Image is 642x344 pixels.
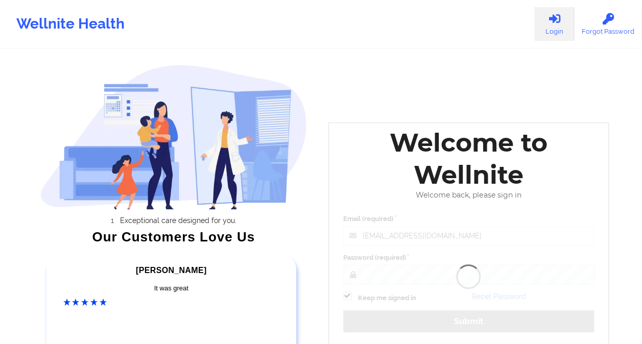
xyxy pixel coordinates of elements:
[574,7,642,41] a: Forgot Password
[40,232,307,242] div: Our Customers Love Us
[336,191,602,200] div: Welcome back, please sign in
[63,283,280,293] div: It was great
[136,266,206,275] span: [PERSON_NAME]
[40,64,307,209] img: wellnite-auth-hero_200.c722682e.png
[534,7,574,41] a: Login
[50,216,307,225] li: Exceptional care designed for you.
[336,127,602,191] div: Welcome to Wellnite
